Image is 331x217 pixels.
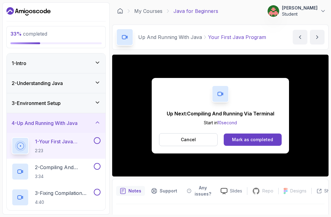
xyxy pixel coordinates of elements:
p: 2:23 [35,148,93,154]
span: 10 second [217,120,237,125]
button: previous content [293,30,307,45]
p: Start in [167,120,274,126]
button: user profile image[PERSON_NAME]Student [267,5,326,17]
p: Student [282,11,318,17]
span: completed [10,31,47,37]
p: Up Next: Compiling And Running Via Terminal [167,110,274,117]
button: 1-Your First Java Program2:23 [12,137,101,154]
p: Cancel [181,137,196,143]
p: Java for Beginners [173,7,218,15]
button: Support button [147,183,181,199]
p: Support [160,188,177,194]
button: Cancel [159,133,218,146]
p: Up And Running With Java [138,33,202,41]
p: 1 - Your First Java Program [35,138,93,145]
p: 3:34 [35,173,93,180]
h3: 2 - Understanding Java [12,79,63,87]
button: 1-Intro [7,53,105,73]
a: Slides [216,188,247,194]
h3: 3 - Environment Setup [12,99,61,107]
button: Mark as completed [224,134,282,146]
button: 3-Fixing Compilation Errors4:40 [12,189,101,206]
button: 2-Compiling And Running Via Terminal3:34 [12,163,101,180]
button: 2-Understanding Java [7,73,105,93]
div: Mark as completed [232,137,273,143]
h3: 1 - Intro [12,60,26,67]
img: user profile image [268,5,279,17]
button: notes button [116,183,145,199]
h3: 4 - Up And Running With Java [12,119,78,127]
p: 2 - Compiling And Running Via Terminal [35,164,93,171]
p: 4:40 [35,199,93,205]
p: Notes [128,188,141,194]
a: My Courses [134,7,162,15]
span: 33 % [10,31,22,37]
p: Slides [230,188,242,194]
a: Dashboard [117,8,123,14]
p: Repo [262,188,273,194]
button: next content [310,30,325,45]
a: Dashboard [6,6,51,16]
p: [PERSON_NAME] [282,5,318,11]
button: 4-Up And Running With Java [7,113,105,133]
p: Designs [290,188,306,194]
iframe: 2 - Your First Java Program [112,55,329,176]
button: Feedback button [183,183,216,199]
button: 3-Environment Setup [7,93,105,113]
p: Any issues? [194,185,212,197]
p: Your First Java Program [208,33,266,41]
p: 3 - Fixing Compilation Errors [35,189,93,197]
